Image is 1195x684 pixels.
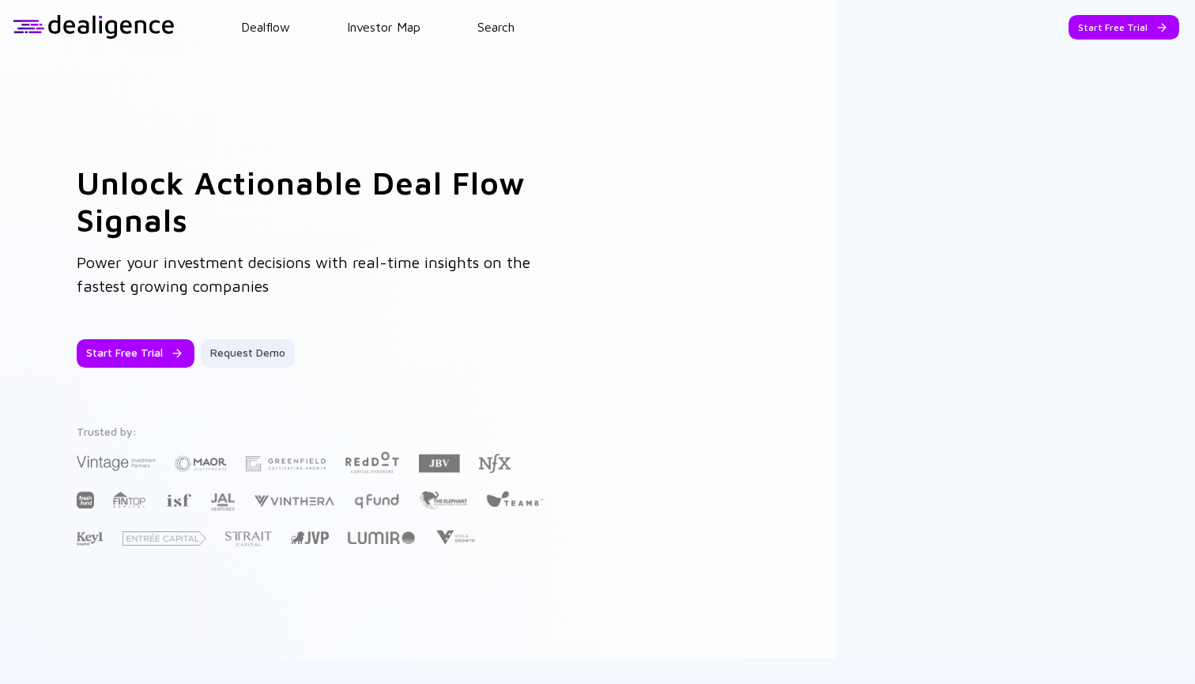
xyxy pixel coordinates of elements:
img: The Elephant [419,491,467,509]
img: Q Fund [353,491,400,510]
img: JBV Capital [419,453,460,474]
button: Start Free Trial [1069,15,1179,40]
img: Greenfield Partners [246,456,326,471]
img: JAL Ventures [210,493,235,511]
button: Start Free Trial [77,339,194,368]
img: Strait Capital [225,531,272,546]
img: Key1 Capital [77,531,104,546]
a: Dealflow [241,20,290,34]
img: Vinthera [254,493,334,508]
img: Lumir Ventures [348,531,415,544]
a: Investor Map [347,20,420,34]
img: Entrée Capital [123,531,206,546]
span: Power your investment decisions with real-time insights on the fastest growing companies [77,253,530,295]
img: Israel Secondary Fund [165,493,191,507]
img: Maor Investments [175,451,227,477]
img: Vintage Investment Partners [77,454,156,472]
div: Trusted by: [77,425,546,438]
img: NFX [479,454,511,473]
img: Team8 [486,490,543,507]
img: Jerusalem Venture Partners [291,531,329,544]
img: Red Dot Capital Partners [345,448,400,474]
button: Request Demo [201,339,295,368]
img: Viola Growth [434,530,476,545]
a: Search [477,20,515,34]
h1: Unlock Actionable Deal Flow Signals [77,164,551,238]
img: FINTOP Capital [113,491,146,508]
